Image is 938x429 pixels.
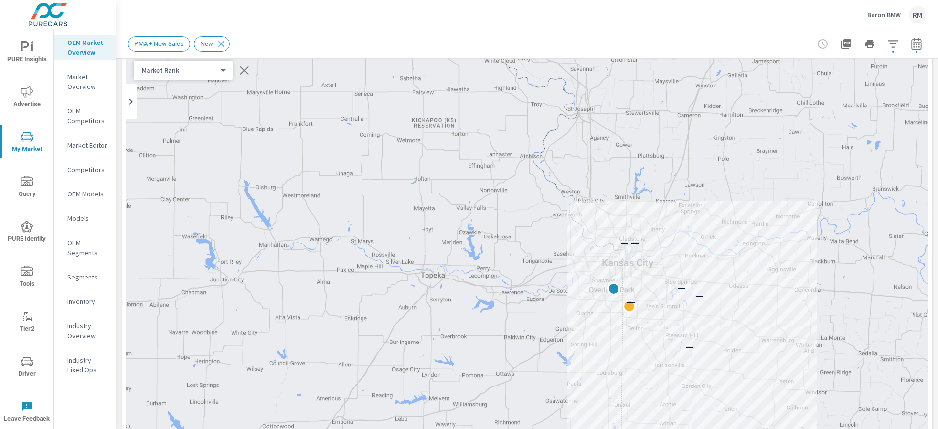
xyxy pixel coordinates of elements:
[3,311,50,335] span: Tier2
[678,282,686,294] p: —
[67,189,108,199] p: OEM Models
[54,162,116,177] div: Competitors
[54,104,116,128] div: OEM Competitors
[3,131,50,155] span: My Market
[907,34,926,54] button: Select Date Range
[67,355,108,375] p: Industry Fixed Ops
[67,140,108,150] p: Market Editor
[695,290,703,302] p: —
[54,211,116,226] div: Models
[194,36,230,52] div: New
[883,34,903,54] button: Apply Filters
[128,40,190,47] span: PMA + New Sales
[67,238,108,257] p: OEM Segments
[142,66,217,75] p: Market Rank
[67,297,108,306] p: Inventory
[54,69,116,94] div: Market Overview
[67,272,108,282] p: Segments
[54,353,116,377] div: Industry Fixed Ops
[627,297,635,308] p: —
[67,38,108,57] p: OEM Market Overview
[860,34,879,54] button: Print Report
[67,321,108,341] p: Industry Overview
[54,35,116,60] div: OEM Market Overview
[54,294,116,309] div: Inventory
[194,40,219,47] span: New
[3,401,50,425] span: Leave Feedback
[3,176,50,200] span: Query
[3,221,50,245] span: PURE Identity
[867,10,901,19] p: Baron BMW
[685,341,694,353] p: —
[620,237,629,249] p: —
[836,34,856,54] button: "Export Report to PDF"
[3,41,50,65] span: PURE Insights
[909,6,926,23] div: RM
[631,237,639,249] p: —
[54,138,116,152] div: Market Editor
[54,187,116,201] div: OEM Models
[54,270,116,284] div: Segments
[3,266,50,290] span: Tools
[54,236,116,260] div: OEM Segments
[3,86,50,110] span: Advertise
[54,319,116,343] div: Industry Overview
[67,106,108,126] p: OEM Competitors
[67,165,108,174] p: Competitors
[134,66,225,75] div: Your Sales (Market Data)
[67,214,108,223] p: Models
[3,356,50,380] span: Driver
[67,72,108,91] p: Market Overview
